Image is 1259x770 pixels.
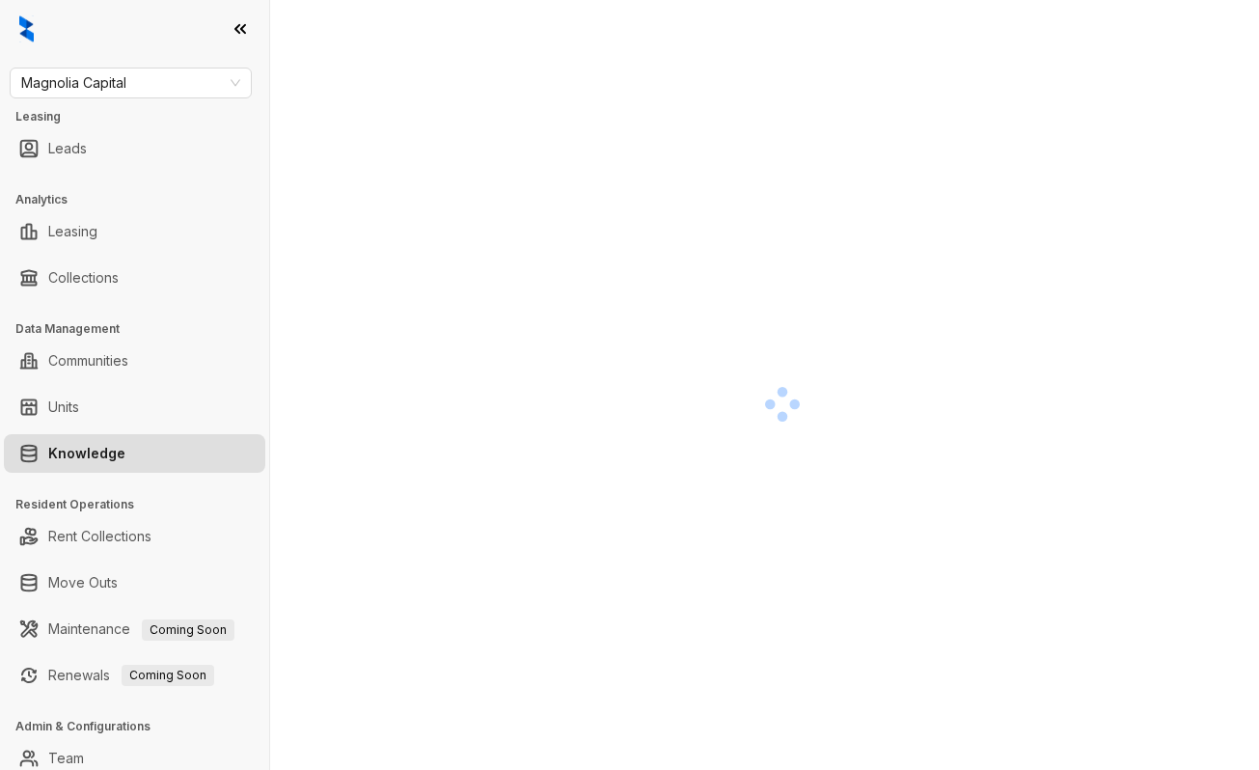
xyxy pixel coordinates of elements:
[4,388,265,426] li: Units
[4,656,265,695] li: Renewals
[15,718,269,735] h3: Admin & Configurations
[4,517,265,556] li: Rent Collections
[4,610,265,648] li: Maintenance
[4,342,265,380] li: Communities
[48,129,87,168] a: Leads
[48,259,119,297] a: Collections
[21,69,240,97] span: Magnolia Capital
[48,342,128,380] a: Communities
[19,15,34,42] img: logo
[15,496,269,513] h3: Resident Operations
[48,434,125,473] a: Knowledge
[4,129,265,168] li: Leads
[15,191,269,208] h3: Analytics
[4,212,265,251] li: Leasing
[15,320,269,338] h3: Data Management
[48,212,97,251] a: Leasing
[48,517,151,556] a: Rent Collections
[122,665,214,686] span: Coming Soon
[48,564,118,602] a: Move Outs
[48,656,214,695] a: RenewalsComing Soon
[142,619,234,641] span: Coming Soon
[48,388,79,426] a: Units
[4,434,265,473] li: Knowledge
[4,564,265,602] li: Move Outs
[4,259,265,297] li: Collections
[15,108,269,125] h3: Leasing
